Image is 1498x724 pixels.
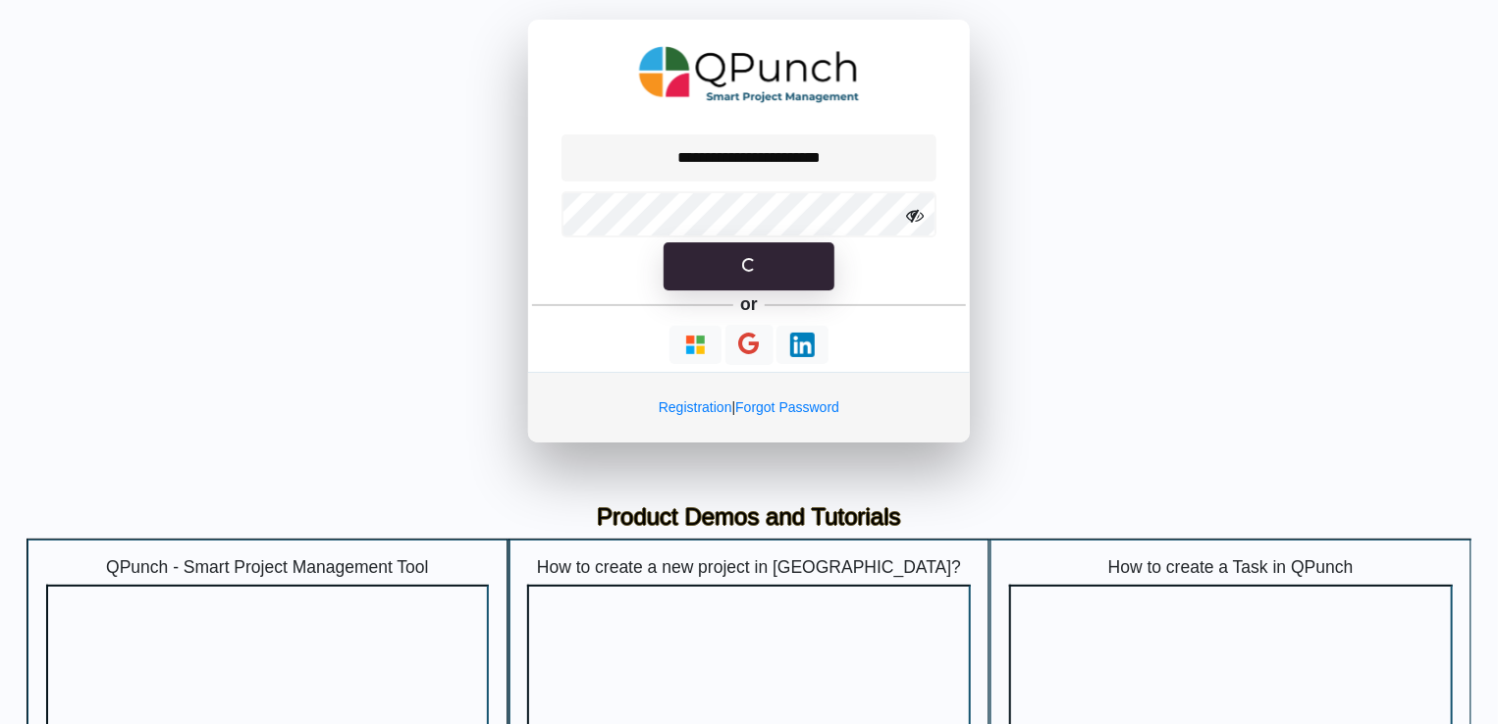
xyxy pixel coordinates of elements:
[776,326,829,364] button: Continue With LinkedIn
[735,399,839,415] a: Forgot Password
[41,503,1457,532] h3: Product Demos and Tutorials
[737,290,762,318] h5: or
[790,333,815,357] img: Loading...
[639,39,860,110] img: QPunch
[669,326,722,364] button: Continue With Microsoft Azure
[725,325,774,365] button: Continue With Google
[1009,557,1453,578] h5: How to create a Task in QPunch
[683,333,708,357] img: Loading...
[659,399,732,415] a: Registration
[527,557,971,578] h5: How to create a new project in [GEOGRAPHIC_DATA]?
[46,557,490,578] h5: QPunch - Smart Project Management Tool
[528,372,970,442] div: |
